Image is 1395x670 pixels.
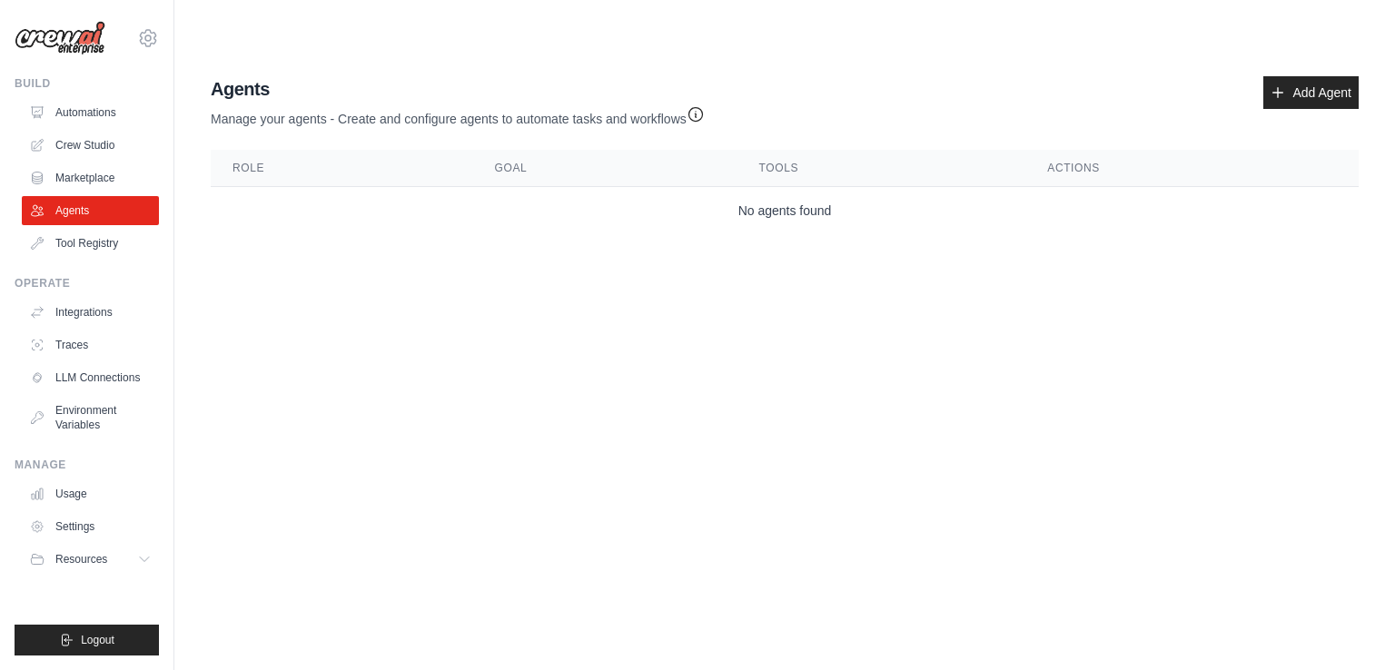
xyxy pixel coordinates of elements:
[55,552,107,567] span: Resources
[22,479,159,508] a: Usage
[81,633,114,647] span: Logout
[22,163,159,192] a: Marketplace
[22,545,159,574] button: Resources
[22,131,159,160] a: Crew Studio
[211,187,1359,235] td: No agents found
[15,21,105,55] img: Logo
[737,150,1026,187] th: Tools
[15,76,159,91] div: Build
[22,229,159,258] a: Tool Registry
[473,150,737,187] th: Goal
[15,625,159,655] button: Logout
[211,76,705,102] h2: Agents
[22,196,159,225] a: Agents
[211,150,473,187] th: Role
[22,330,159,360] a: Traces
[1025,150,1359,187] th: Actions
[211,102,705,128] p: Manage your agents - Create and configure agents to automate tasks and workflows
[22,363,159,392] a: LLM Connections
[15,458,159,472] div: Manage
[22,298,159,327] a: Integrations
[22,512,159,541] a: Settings
[1263,76,1359,109] a: Add Agent
[22,98,159,127] a: Automations
[15,276,159,291] div: Operate
[22,396,159,439] a: Environment Variables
